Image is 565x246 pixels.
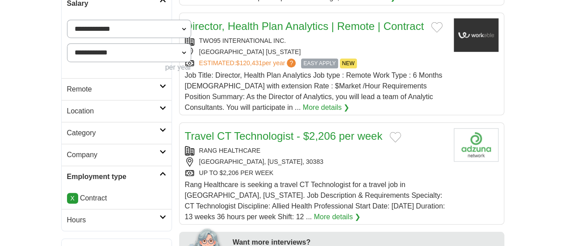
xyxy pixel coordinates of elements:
[67,84,159,95] h2: Remote
[185,157,447,167] div: [GEOGRAPHIC_DATA], [US_STATE], 30383
[67,193,78,204] a: X
[185,71,443,111] span: Job Title: Director, Health Plan Analytics Job type : Remote Work Type : 6 Months [DEMOGRAPHIC_DA...
[185,36,447,46] div: TWO95 INTERNATIONAL INC.
[389,132,401,142] button: Add to favorite jobs
[303,102,350,113] a: More details ❯
[62,209,172,231] a: Hours
[301,58,338,68] span: EASY APPLY
[199,58,298,68] a: ESTIMATED:$120,431per year?
[62,100,172,122] a: Location
[454,18,498,52] img: Company logo
[67,106,159,117] h2: Location
[236,59,262,67] span: $120,431
[287,58,296,67] span: ?
[185,130,382,142] a: Travel CT Technologist - $2,206 per week
[185,168,447,178] div: UP TO $2,206 PER WEEK
[340,58,357,68] span: NEW
[67,128,159,138] h2: Category
[62,122,172,144] a: Category
[314,212,361,222] a: More details ❯
[67,215,159,225] h2: Hours
[62,144,172,166] a: Company
[185,20,424,32] a: Director, Health Plan Analytics | Remote | Contract
[62,166,172,188] a: Employment type
[67,193,166,204] li: Contract
[62,78,172,100] a: Remote
[185,47,447,57] div: [GEOGRAPHIC_DATA] [US_STATE]
[431,22,443,33] button: Add to favorite jobs
[185,181,445,221] span: Rang Healthcare is seeking a travel CT Technologist for a travel job in [GEOGRAPHIC_DATA], [US_ST...
[67,171,159,182] h2: Employment type
[67,150,159,160] h2: Company
[185,146,447,155] div: RANG HEALTHCARE
[454,128,498,162] img: Company logo
[67,62,192,73] div: per year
